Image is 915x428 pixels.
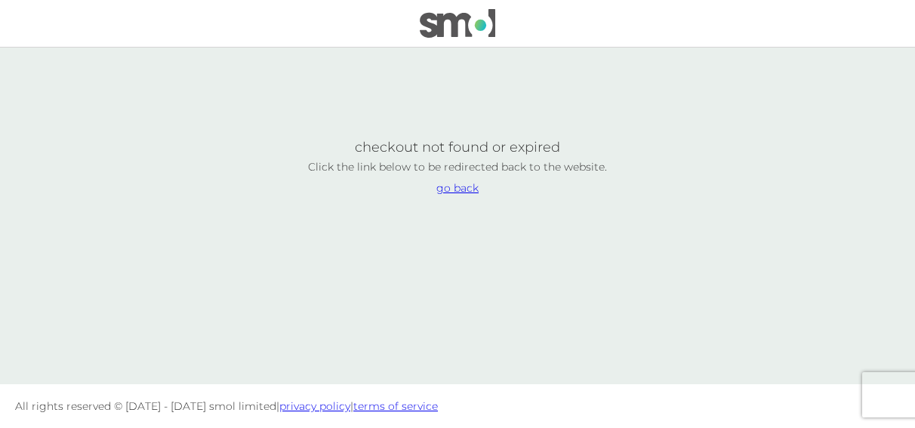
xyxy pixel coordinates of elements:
a: terms of service [353,399,438,413]
div: Click the link below to be redirected back to the website. [261,162,654,172]
h3: checkout not found or expired [355,140,560,154]
a: privacy policy [279,399,350,413]
img: smol [420,9,495,38]
a: go back [436,183,479,193]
